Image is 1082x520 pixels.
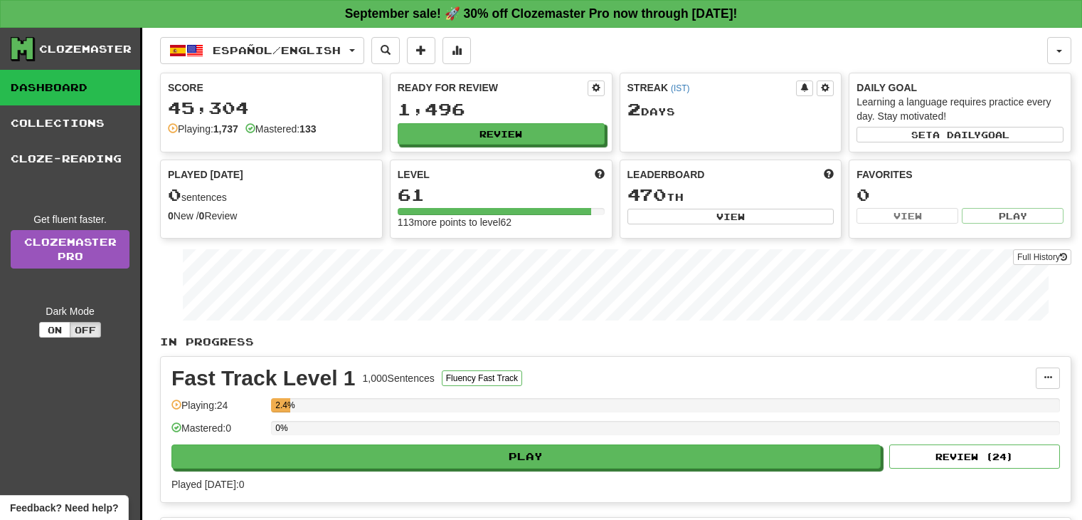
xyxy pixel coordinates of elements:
strong: 0 [199,210,205,222]
strong: 133 [299,123,316,135]
button: Off [70,322,101,338]
div: Mastered: 0 [171,421,264,444]
div: Playing: 24 [171,398,264,422]
button: Play [171,444,881,469]
div: Favorites [856,167,1064,182]
button: On [39,322,70,338]
div: Clozemaster [39,42,132,56]
div: Get fluent faster. [11,212,129,227]
span: Level [398,167,430,182]
div: Fast Track Level 1 [171,368,356,389]
a: (IST) [671,83,689,93]
div: 0 [856,186,1064,204]
button: Review [398,123,605,145]
button: View [627,209,834,224]
span: a daily [933,130,981,140]
div: Daily Goal [856,80,1064,95]
span: This week in points, UTC [824,167,834,182]
div: Mastered: [245,122,317,136]
strong: September sale! 🚀 30% off Clozemaster Pro now through [DATE]! [345,6,738,21]
span: Played [DATE]: 0 [171,479,244,490]
div: 1,496 [398,100,605,118]
div: 1,000 Sentences [363,371,435,385]
span: Leaderboard [627,167,705,182]
p: In Progress [160,335,1071,349]
div: Playing: [168,122,238,136]
span: 0 [168,184,181,204]
div: Dark Mode [11,304,129,318]
button: Add sentence to collection [407,37,435,64]
span: Español / English [213,44,341,56]
div: New / Review [168,209,375,223]
div: th [627,186,834,204]
span: 2 [627,99,641,119]
button: View [856,208,958,224]
div: 113 more points to level 62 [398,215,605,229]
button: Seta dailygoal [856,127,1064,142]
div: Ready for Review [398,80,588,95]
span: 470 [627,184,667,204]
div: Score [168,80,375,95]
div: sentences [168,186,375,204]
span: Played [DATE] [168,167,243,182]
button: Search sentences [371,37,400,64]
button: Play [962,208,1064,224]
div: 61 [398,186,605,204]
a: ClozemasterPro [11,230,129,269]
strong: 0 [168,210,174,222]
button: Full History [1013,249,1071,265]
div: 45,304 [168,99,375,117]
button: Español/English [160,37,364,64]
div: Learning a language requires practice every day. Stay motivated! [856,95,1064,123]
button: More stats [442,37,471,64]
span: Open feedback widget [10,501,118,515]
div: Streak [627,80,797,95]
div: Day s [627,100,834,119]
button: Review (24) [889,444,1060,469]
strong: 1,737 [213,123,238,135]
span: Score more points to level up [595,167,605,182]
button: Fluency Fast Track [442,370,522,386]
div: 2.4% [275,398,290,412]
